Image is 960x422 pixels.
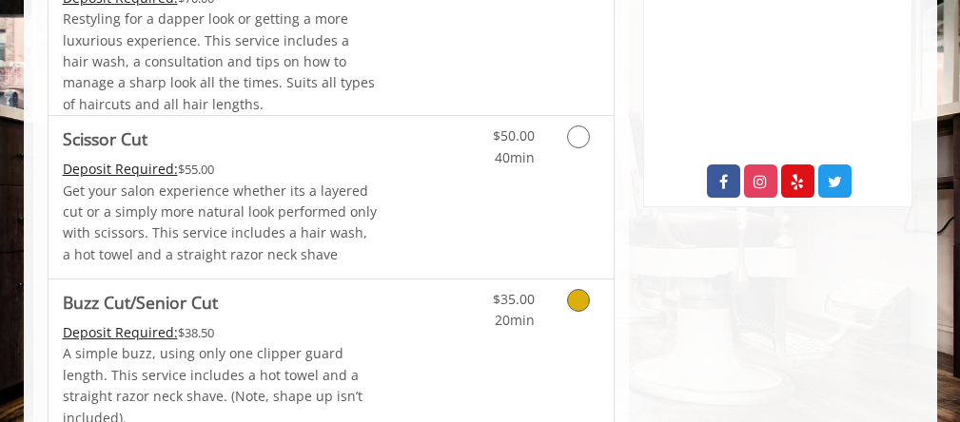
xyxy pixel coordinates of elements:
p: Get your salon experience whether its a layered cut or a simply more natural look performed only ... [63,181,379,266]
b: Buzz Cut/Senior Cut [63,289,218,316]
div: $55.00 [63,159,379,180]
span: $35.00 [493,290,535,308]
span: Restyling for a dapper look or getting a more luxurious experience. This service includes a hair ... [63,10,375,113]
span: 20min [495,311,535,329]
span: This service needs some Advance to be paid before we block your appointment [63,323,178,341]
b: Scissor Cut [63,125,147,152]
span: 40min [495,148,535,166]
span: $50.00 [493,126,535,144]
span: This service needs some Advance to be paid before we block your appointment [63,160,178,178]
div: $38.50 [63,322,379,343]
